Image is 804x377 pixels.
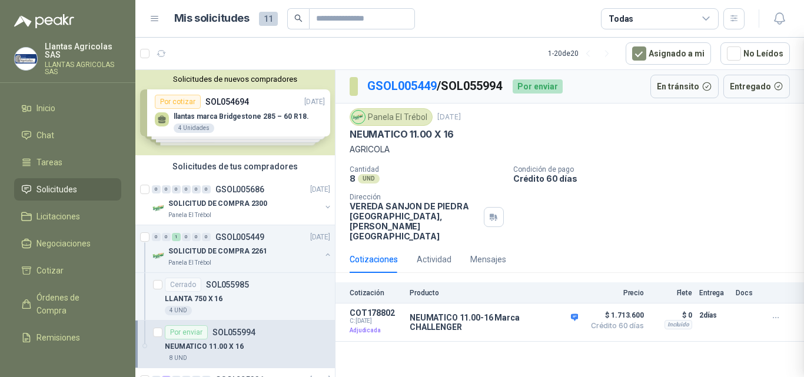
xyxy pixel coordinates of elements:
a: Negociaciones [14,232,121,255]
span: Chat [36,129,54,142]
span: Negociaciones [36,237,91,250]
a: Chat [14,124,121,146]
span: Licitaciones [36,210,80,223]
a: Licitaciones [14,205,121,228]
h1: Mis solicitudes [174,10,250,27]
span: Inicio [36,102,55,115]
span: Solicitudes [36,183,77,196]
a: Inicio [14,97,121,119]
span: search [294,14,303,22]
span: 11 [259,12,278,26]
span: Cotizar [36,264,64,277]
span: Remisiones [36,331,80,344]
p: Llantas Agricolas SAS [45,42,121,59]
a: Remisiones [14,326,121,349]
div: Todas [609,12,633,25]
span: Tareas [36,156,62,169]
a: Órdenes de Compra [14,286,121,322]
img: Logo peakr [14,14,74,28]
p: LLANTAS AGRICOLAS SAS [45,61,121,75]
a: Cotizar [14,259,121,282]
img: Company Logo [15,48,37,70]
span: Órdenes de Compra [36,291,110,317]
a: Solicitudes [14,178,121,201]
a: Tareas [14,151,121,174]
